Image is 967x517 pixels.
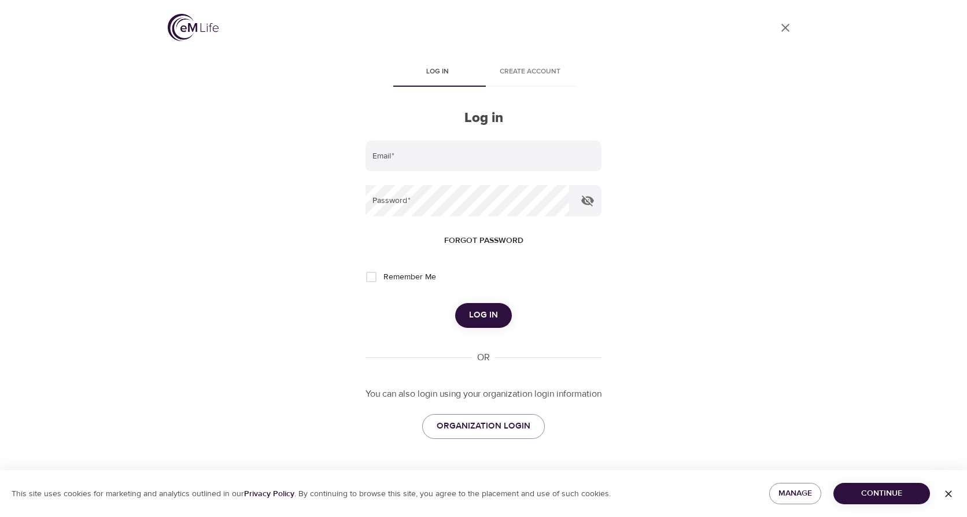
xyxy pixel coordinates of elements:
[490,66,569,78] span: Create account
[440,230,528,252] button: Forgot password
[366,59,601,87] div: disabled tabs example
[455,303,512,327] button: Log in
[244,489,294,499] a: Privacy Policy
[366,110,601,127] h2: Log in
[437,419,530,434] span: ORGANIZATION LOGIN
[469,308,498,323] span: Log in
[473,351,494,364] div: OR
[444,234,523,248] span: Forgot password
[833,483,930,504] button: Continue
[769,483,821,504] button: Manage
[422,414,545,438] a: ORGANIZATION LOGIN
[366,387,601,401] p: You can also login using your organization login information
[778,486,812,501] span: Manage
[843,486,921,501] span: Continue
[168,14,219,41] img: logo
[383,271,436,283] span: Remember Me
[772,14,799,42] a: close
[398,66,477,78] span: Log in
